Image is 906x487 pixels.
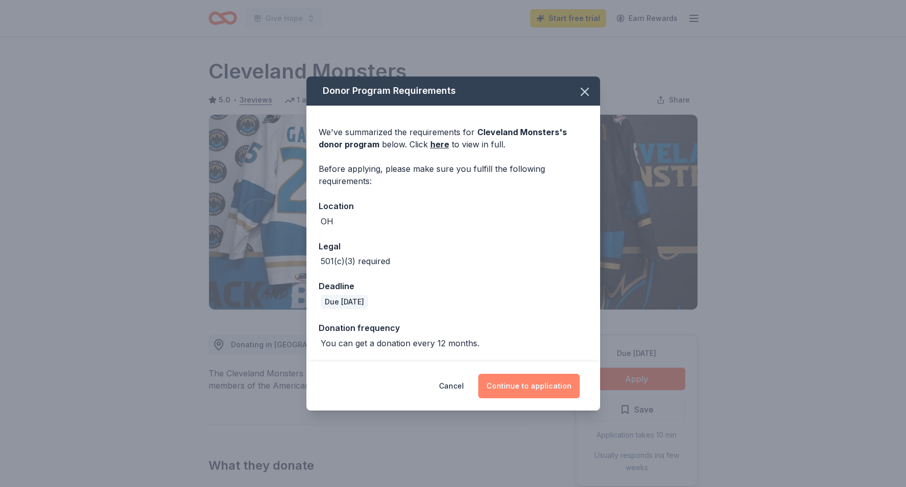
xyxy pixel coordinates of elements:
[321,337,479,349] div: You can get a donation every 12 months.
[319,163,588,187] div: Before applying, please make sure you fulfill the following requirements:
[319,199,588,213] div: Location
[478,374,580,398] button: Continue to application
[306,76,600,106] div: Donor Program Requirements
[439,374,464,398] button: Cancel
[319,240,588,253] div: Legal
[319,321,588,335] div: Donation frequency
[319,126,588,150] div: We've summarized the requirements for below. Click to view in full.
[430,138,449,150] a: here
[321,255,390,267] div: 501(c)(3) required
[321,295,368,309] div: Due [DATE]
[319,279,588,293] div: Deadline
[321,215,333,227] div: OH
